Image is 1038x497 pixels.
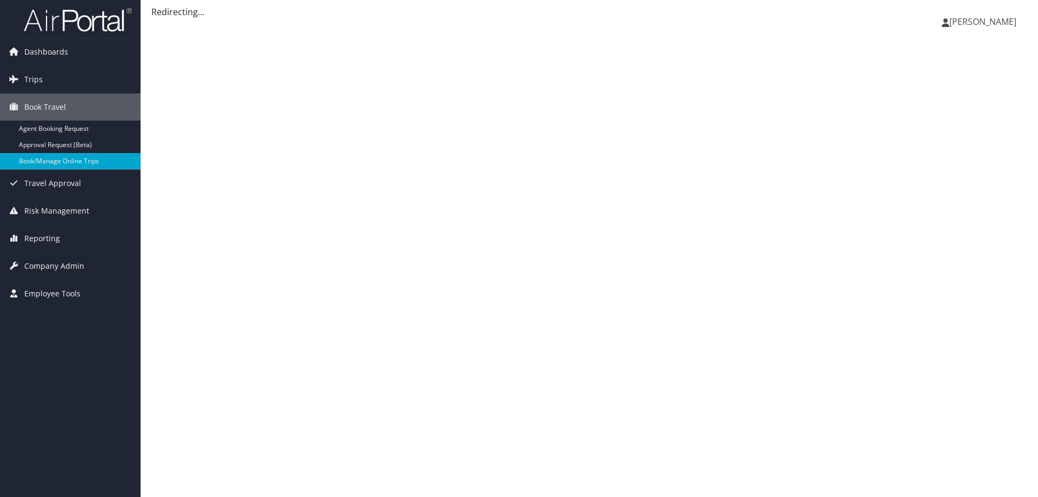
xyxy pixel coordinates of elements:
[24,38,68,65] span: Dashboards
[24,66,43,93] span: Trips
[24,94,66,121] span: Book Travel
[949,16,1016,28] span: [PERSON_NAME]
[24,253,84,280] span: Company Admin
[942,5,1027,38] a: [PERSON_NAME]
[24,280,81,307] span: Employee Tools
[24,170,81,197] span: Travel Approval
[24,225,60,252] span: Reporting
[24,7,132,32] img: airportal-logo.png
[24,197,89,224] span: Risk Management
[151,5,1027,18] div: Redirecting...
